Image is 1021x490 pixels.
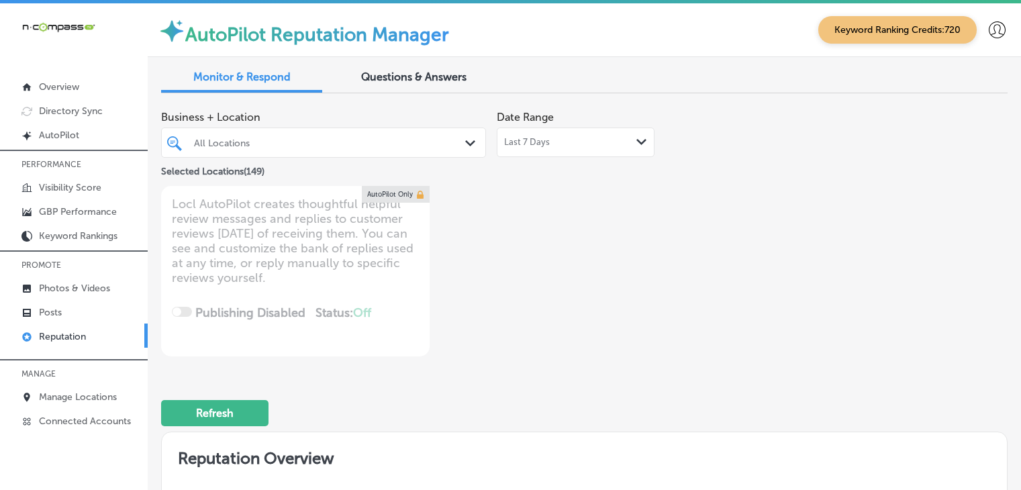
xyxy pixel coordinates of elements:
[39,415,131,427] p: Connected Accounts
[39,283,110,294] p: Photos & Videos
[161,111,486,124] span: Business + Location
[39,230,117,242] p: Keyword Rankings
[39,81,79,93] p: Overview
[161,400,269,426] button: Refresh
[39,182,101,193] p: Visibility Score
[161,160,264,177] p: Selected Locations ( 149 )
[818,16,977,44] span: Keyword Ranking Credits: 720
[39,105,103,117] p: Directory Sync
[504,137,550,148] span: Last 7 Days
[39,391,117,403] p: Manage Locations
[194,137,467,148] div: All Locations
[185,23,449,46] label: AutoPilot Reputation Manager
[497,111,554,124] label: Date Range
[162,432,1007,479] h2: Reputation Overview
[21,21,95,34] img: 660ab0bf-5cc7-4cb8-ba1c-48b5ae0f18e60NCTV_CLogo_TV_Black_-500x88.png
[39,331,86,342] p: Reputation
[158,17,185,44] img: autopilot-icon
[39,206,117,217] p: GBP Performance
[361,70,467,83] span: Questions & Answers
[39,307,62,318] p: Posts
[39,130,79,141] p: AutoPilot
[193,70,291,83] span: Monitor & Respond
